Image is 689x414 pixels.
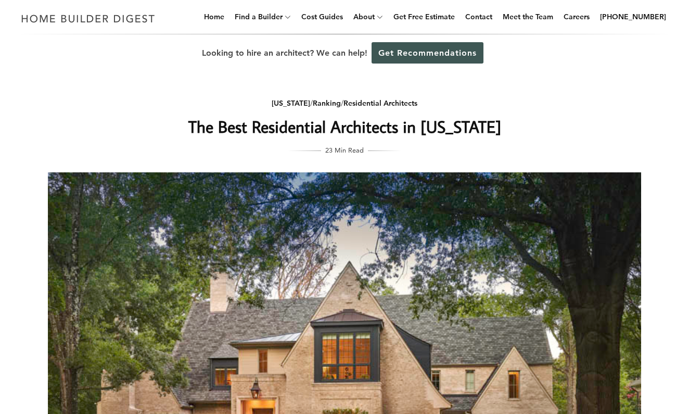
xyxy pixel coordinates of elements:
[313,98,341,108] a: Ranking
[137,97,552,110] div: / /
[325,144,364,156] span: 23 Min Read
[372,42,483,64] a: Get Recommendations
[272,98,310,108] a: [US_STATE]
[17,8,160,29] img: Home Builder Digest
[137,114,552,139] h1: The Best Residential Architects in [US_STATE]
[343,98,417,108] a: Residential Architects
